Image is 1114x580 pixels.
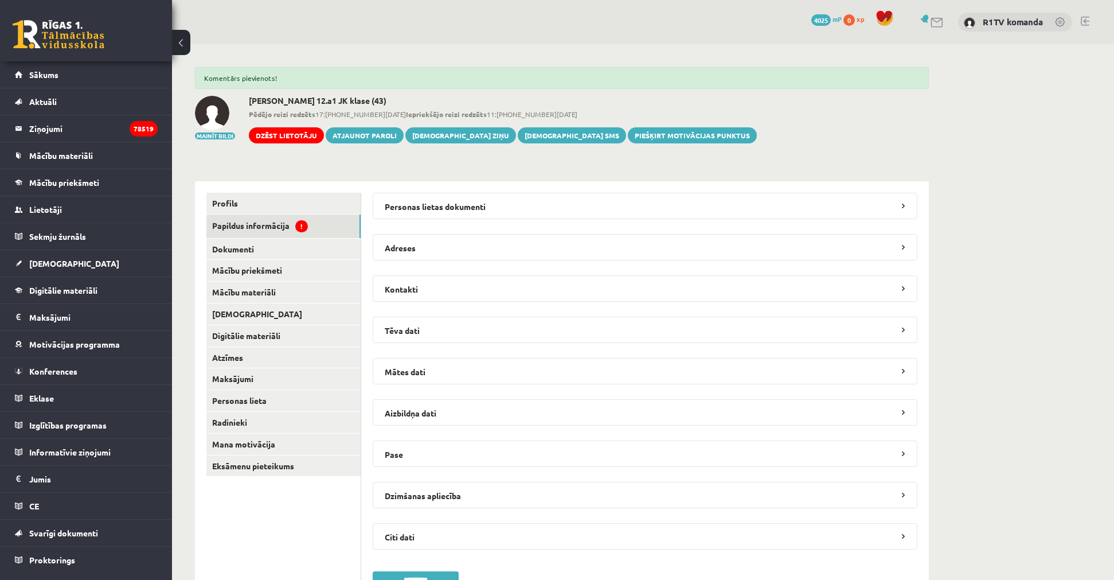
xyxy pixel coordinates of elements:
[29,474,51,484] span: Jumis
[249,109,757,119] span: 17:[PHONE_NUMBER][DATE] 11:[PHONE_NUMBER][DATE]
[29,204,62,215] span: Lietotāji
[405,127,516,143] a: [DEMOGRAPHIC_DATA] ziņu
[15,358,158,384] a: Konferences
[15,250,158,277] a: [DEMOGRAPHIC_DATA]
[15,61,158,88] a: Sākums
[29,339,120,349] span: Motivācijas programma
[15,547,158,573] a: Proktorings
[206,260,361,281] a: Mācību priekšmeti
[295,220,308,232] span: !
[857,14,864,24] span: xp
[206,456,361,477] a: Eksāmenu pieteikums
[29,304,158,330] legend: Maksājumi
[29,420,107,430] span: Izglītības programas
[15,277,158,303] a: Digitālie materiāli
[15,412,158,438] a: Izglītības programas
[29,258,119,268] span: [DEMOGRAPHIC_DATA]
[29,366,77,376] span: Konferences
[29,555,75,565] span: Proktorings
[29,501,39,511] span: CE
[29,115,158,142] legend: Ziņojumi
[195,133,235,139] button: Mainīt bildi
[15,493,158,519] a: CE
[15,169,158,196] a: Mācību priekšmeti
[373,234,917,260] legend: Adreses
[29,285,97,295] span: Digitālie materiāli
[628,127,757,143] a: Piešķirt motivācijas punktus
[13,20,104,49] a: Rīgas 1. Tālmācības vidusskola
[373,193,917,219] legend: Personas lietas dokumenti
[15,520,158,546] a: Svarīgi dokumenti
[29,96,57,107] span: Aktuāli
[373,482,917,508] legend: Dzimšanas apliecība
[206,412,361,433] a: Radinieki
[15,466,158,492] a: Jumis
[983,16,1043,28] a: R1TV komanda
[15,439,158,465] a: Informatīvie ziņojumi
[406,110,487,119] b: Iepriekšējo reizi redzēts
[29,231,86,242] span: Sekmju žurnāls
[249,96,757,106] h2: [PERSON_NAME] 12.a1 JK klase (43)
[206,303,361,325] a: [DEMOGRAPHIC_DATA]
[249,127,324,143] a: Dzēst lietotāju
[15,223,158,250] a: Sekmju žurnāls
[832,14,842,24] span: mP
[29,69,58,80] span: Sākums
[249,110,315,119] b: Pēdējo reizi redzēts
[15,115,158,142] a: Ziņojumi78519
[206,239,361,260] a: Dokumenti
[29,447,111,457] span: Informatīvie ziņojumi
[843,14,870,24] a: 0 xp
[206,193,361,214] a: Profils
[195,96,229,130] img: Rihards Akermanis
[373,275,917,302] legend: Kontakti
[843,14,855,26] span: 0
[15,331,158,357] a: Motivācijas programma
[326,127,404,143] a: Atjaunot paroli
[811,14,831,26] span: 4025
[373,399,917,426] legend: Aizbildņa dati
[15,196,158,223] a: Lietotāji
[15,142,158,169] a: Mācību materiāli
[964,17,975,29] img: R1TV komanda
[206,325,361,347] a: Digitālie materiāli
[29,150,93,161] span: Mācību materiāli
[15,304,158,330] a: Maksājumi
[195,67,929,89] div: Komentārs pievienots!
[206,390,361,411] a: Personas lieta
[373,358,917,384] legend: Mātes dati
[15,88,158,115] a: Aktuāli
[373,317,917,343] legend: Tēva dati
[206,368,361,390] a: Maksājumi
[518,127,626,143] a: [DEMOGRAPHIC_DATA] SMS
[373,441,917,467] legend: Pase
[15,385,158,411] a: Eklase
[29,177,99,188] span: Mācību priekšmeti
[206,215,361,238] a: Papildus informācija!
[29,393,54,403] span: Eklase
[373,523,917,550] legend: Citi dati
[29,528,98,538] span: Svarīgi dokumenti
[206,282,361,303] a: Mācību materiāli
[811,14,842,24] a: 4025 mP
[206,347,361,368] a: Atzīmes
[206,434,361,455] a: Mana motivācija
[130,121,158,137] i: 78519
